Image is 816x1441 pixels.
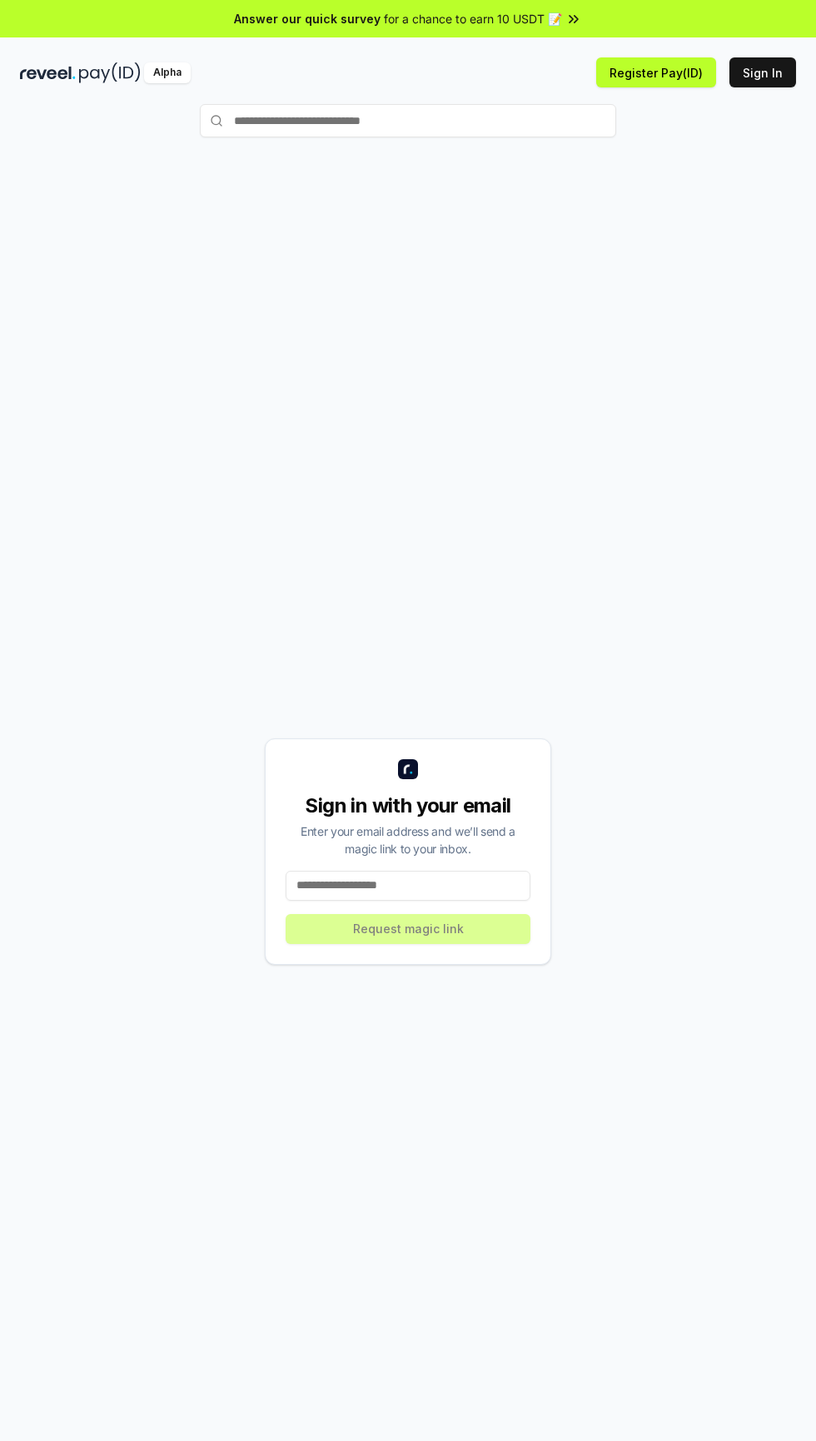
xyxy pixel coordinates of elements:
img: reveel_dark [20,62,76,83]
img: pay_id [79,62,141,83]
div: Sign in with your email [286,793,530,819]
button: Register Pay(ID) [596,57,716,87]
span: for a chance to earn 10 USDT 📝 [384,10,562,27]
div: Alpha [144,62,191,83]
img: logo_small [398,759,418,779]
div: Enter your email address and we’ll send a magic link to your inbox. [286,822,530,857]
button: Sign In [729,57,796,87]
span: Answer our quick survey [234,10,381,27]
